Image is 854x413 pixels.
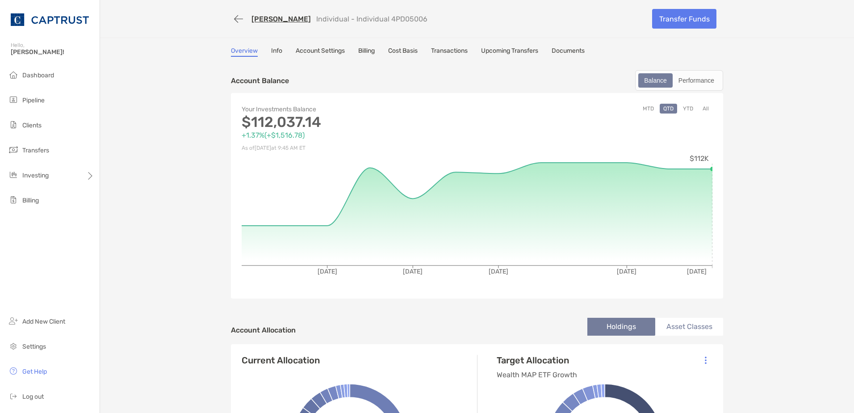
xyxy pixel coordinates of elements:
tspan: [DATE] [617,268,636,275]
span: Clients [22,122,42,129]
button: QTD [660,104,677,114]
h4: Current Allocation [242,355,320,366]
tspan: $112K [690,154,709,163]
img: investing icon [8,169,19,180]
a: Account Settings [296,47,345,57]
span: Add New Client [22,318,65,325]
span: Dashboard [22,72,54,79]
div: Balance [639,74,672,87]
span: Get Help [22,368,47,375]
img: dashboard icon [8,69,19,80]
span: Transfers [22,147,49,154]
tspan: [DATE] [489,268,508,275]
span: Pipeline [22,97,45,104]
img: pipeline icon [8,94,19,105]
p: Individual - Individual 4PD05006 [316,15,427,23]
div: Performance [674,74,719,87]
span: Log out [22,393,44,400]
img: transfers icon [8,144,19,155]
img: get-help icon [8,366,19,376]
span: [PERSON_NAME]! [11,48,94,56]
p: $112,037.14 [242,117,477,128]
a: Info [271,47,282,57]
img: add_new_client icon [8,316,19,326]
h4: Account Allocation [231,326,296,334]
p: +1.37% ( +$1,516.78 ) [242,130,477,141]
img: logout icon [8,391,19,401]
img: Icon List Menu [705,356,707,364]
span: Investing [22,172,49,179]
button: MTD [639,104,657,114]
button: All [699,104,712,114]
img: CAPTRUST Logo [11,4,89,36]
tspan: [DATE] [687,268,707,275]
img: clients icon [8,119,19,130]
a: Cost Basis [388,47,418,57]
p: Account Balance [231,75,289,86]
span: Settings [22,343,46,350]
img: settings icon [8,341,19,351]
img: billing icon [8,194,19,205]
a: Billing [358,47,375,57]
a: Transfer Funds [652,9,716,29]
button: YTD [679,104,697,114]
p: Your Investments Balance [242,104,477,115]
p: As of [DATE] at 9:45 AM ET [242,143,477,154]
a: [PERSON_NAME] [251,15,311,23]
h4: Target Allocation [497,355,577,366]
a: Overview [231,47,258,57]
li: Asset Classes [655,318,723,336]
li: Holdings [587,318,655,336]
p: Wealth MAP ETF Growth [497,369,577,380]
a: Documents [552,47,585,57]
span: Billing [22,197,39,204]
a: Upcoming Transfers [481,47,538,57]
a: Transactions [431,47,468,57]
tspan: [DATE] [403,268,423,275]
tspan: [DATE] [318,268,337,275]
div: segmented control [635,70,723,91]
